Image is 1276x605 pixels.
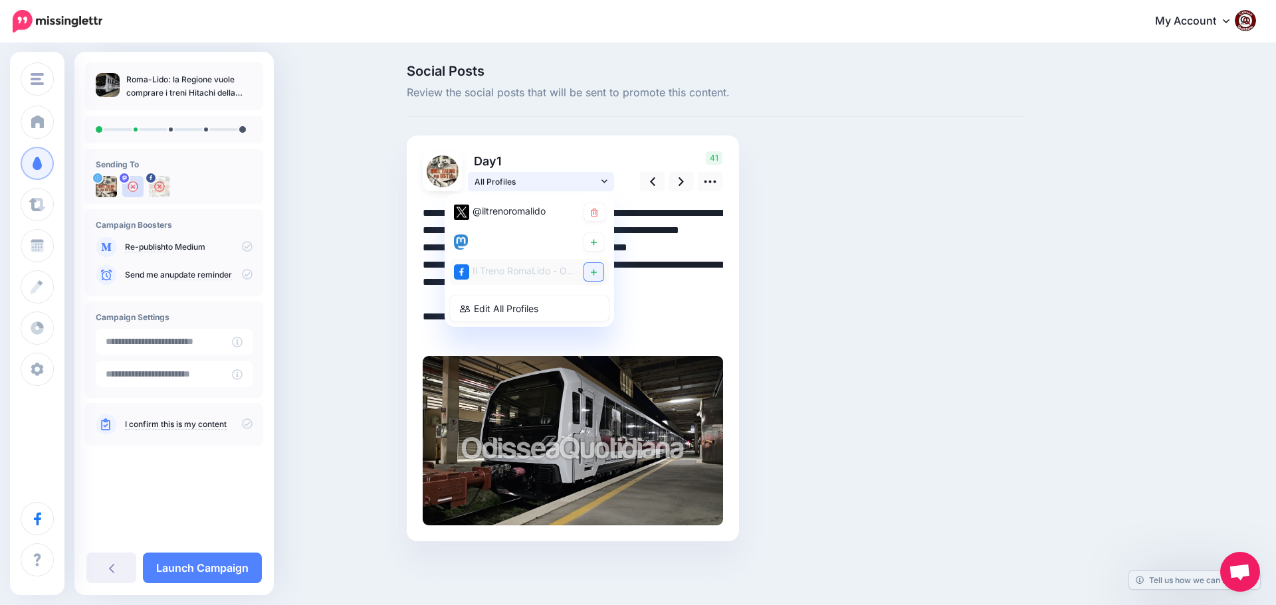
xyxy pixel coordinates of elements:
[475,175,598,189] span: All Profiles
[496,154,502,168] span: 1
[454,264,469,280] img: facebook-square.png
[13,10,102,33] img: Missinglettr
[454,203,578,220] div: @iltrenoromalido
[706,151,722,165] span: 41
[96,176,117,197] img: uTTNWBrh-84924.jpeg
[450,296,609,321] a: Edit All Profiles
[96,220,253,230] h4: Campaign Boosters
[125,419,227,430] a: I confirm this is my content
[125,269,253,281] p: Send me an
[126,73,253,100] p: Roma-Lido: la Regione vuole comprare i treni Hitachi della metro B
[427,155,459,187] img: uTTNWBrh-84924.jpeg
[96,73,120,97] img: 5b97e1533120e49d4c6fa3ea7084e3be_thumb.jpg
[1129,571,1260,589] a: Tell us how we can improve
[468,172,614,191] a: All Profiles
[1220,552,1260,592] div: Aprire la chat
[122,176,144,197] img: user_default_image.png
[423,356,723,525] img: e3fd24fe085169bdf76661a57840529c.jpg
[96,312,253,322] h4: Campaign Settings
[454,263,578,280] div: Il Treno RomaLido - Odissea Quotidiana page
[125,242,165,252] a: Re-publish
[31,73,44,85] img: menu.png
[125,241,253,253] p: to Medium
[454,234,468,250] img: mastodon-square.png
[149,176,170,197] img: 463453305_2684324355074873_6393692129472495966_n-bsa154739.jpg
[468,151,616,171] p: Day
[96,159,253,169] h4: Sending To
[407,84,1023,102] span: Review the social posts that will be sent to promote this content.
[1142,5,1256,38] a: My Account
[407,64,1023,78] span: Social Posts
[454,205,469,220] img: twitter-square.png
[169,270,232,280] a: update reminder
